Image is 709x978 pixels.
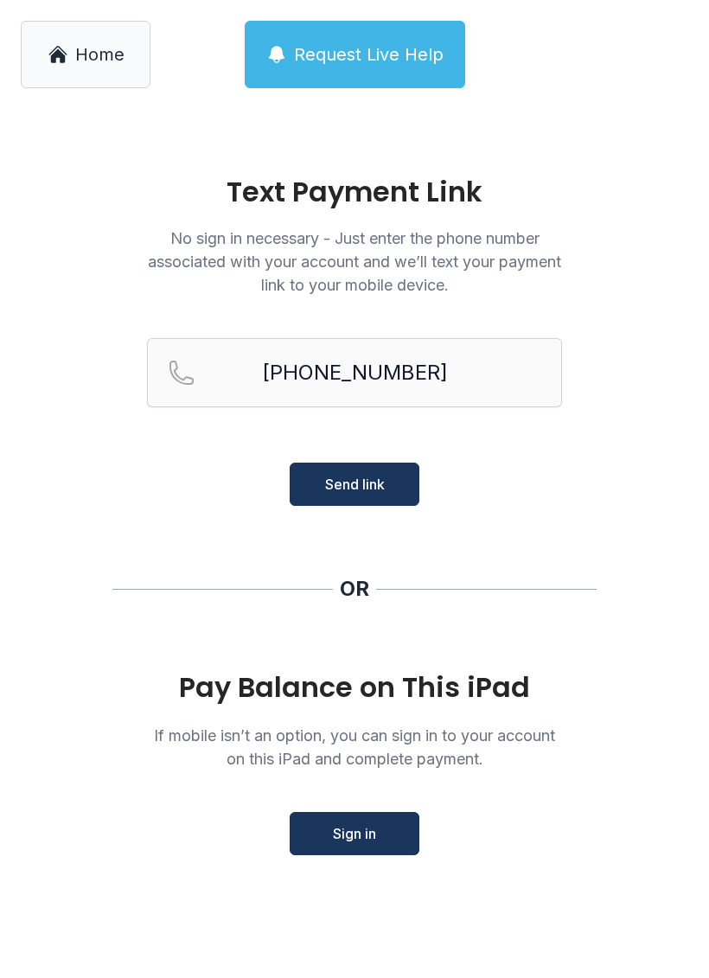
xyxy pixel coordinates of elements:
[147,227,562,297] p: No sign in necessary - Just enter the phone number associated with your account and we’ll text yo...
[147,672,562,703] div: Pay Balance on This iPad
[147,178,562,206] h1: Text Payment Link
[147,724,562,770] p: If mobile isn’t an option, you can sign in to your account on this iPad and complete payment.
[147,338,562,407] input: Reservation phone number
[340,575,369,603] div: OR
[325,474,385,495] span: Send link
[333,823,376,844] span: Sign in
[294,42,444,67] span: Request Live Help
[75,42,125,67] span: Home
